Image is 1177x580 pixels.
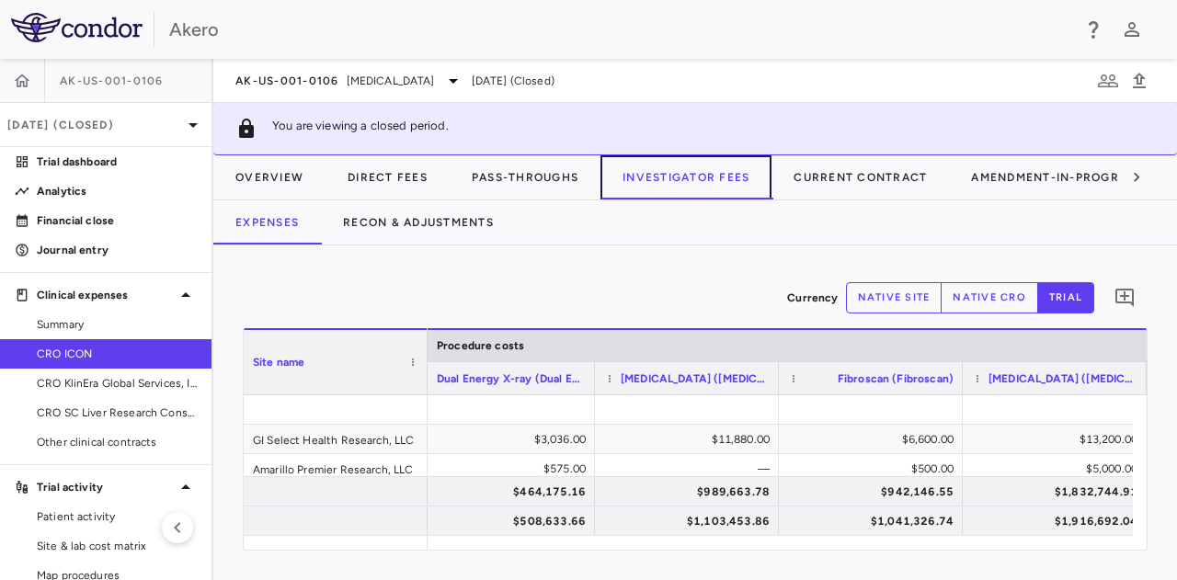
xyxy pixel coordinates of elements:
[771,155,949,199] button: Current Contract
[37,287,175,303] p: Clinical expenses
[428,506,586,536] div: $508,633.66
[428,425,586,454] div: $3,036.00
[1037,282,1094,313] button: trial
[272,118,449,140] p: You are viewing a closed period.
[37,212,197,229] p: Financial close
[37,508,197,525] span: Patient activity
[347,73,435,89] span: [MEDICAL_DATA]
[235,74,339,88] span: AK-US-001-0106
[838,372,954,385] span: Fibroscan (Fibroscan)
[37,346,197,362] span: CRO ICON
[60,74,164,88] span: AK-US-001-0106
[37,183,197,199] p: Analytics
[600,155,771,199] button: Investigator Fees
[213,155,326,199] button: Overview
[437,339,524,352] span: Procedure costs
[979,425,1137,454] div: $13,200.00
[979,477,1137,506] div: $1,832,744.91
[428,454,586,483] div: $575.00
[621,372,770,385] span: [MEDICAL_DATA] ([MEDICAL_DATA])
[244,425,428,453] div: GI Select Health Research, LLC
[37,479,175,495] p: Trial activity
[611,425,770,454] div: $11,880.00
[795,454,954,483] div: $500.00
[472,73,554,89] span: [DATE] (Closed)
[949,155,1163,199] button: Amendment-In-Progress
[437,372,586,385] span: Dual Energy X-ray (Dual Energy X-ray)
[37,154,197,170] p: Trial dashboard
[787,290,838,306] p: Currency
[11,13,143,42] img: logo-full-BYUhSk78.svg
[611,477,770,506] div: $989,663.78
[450,155,600,199] button: Pass-Throughs
[37,375,197,392] span: CRO KlinEra Global Services, Inc
[979,454,1137,483] div: $5,000.00
[37,242,197,258] p: Journal entry
[795,506,954,536] div: $1,041,326.74
[321,200,516,245] button: Recon & Adjustments
[326,155,450,199] button: Direct Fees
[941,282,1038,313] button: native cro
[7,117,182,133] p: [DATE] (Closed)
[846,282,943,313] button: native site
[253,356,304,369] span: Site name
[795,425,954,454] div: $6,600.00
[244,454,428,483] div: Amarillo Premier Research, LLC
[37,316,197,333] span: Summary
[611,506,770,536] div: $1,103,453.86
[37,538,197,554] span: Site & lab cost matrix
[37,404,197,421] span: CRO SC Liver Research Consortium LLC
[611,454,770,483] div: —
[1109,282,1140,313] button: Add comment
[1114,287,1136,309] svg: Add comment
[428,477,586,506] div: $464,175.16
[979,506,1137,536] div: $1,916,692.04
[988,372,1137,385] span: [MEDICAL_DATA] ([MEDICAL_DATA])
[37,434,197,450] span: Other clinical contracts
[169,16,1070,43] div: Akero
[213,200,321,245] button: Expenses
[795,477,954,506] div: $942,146.55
